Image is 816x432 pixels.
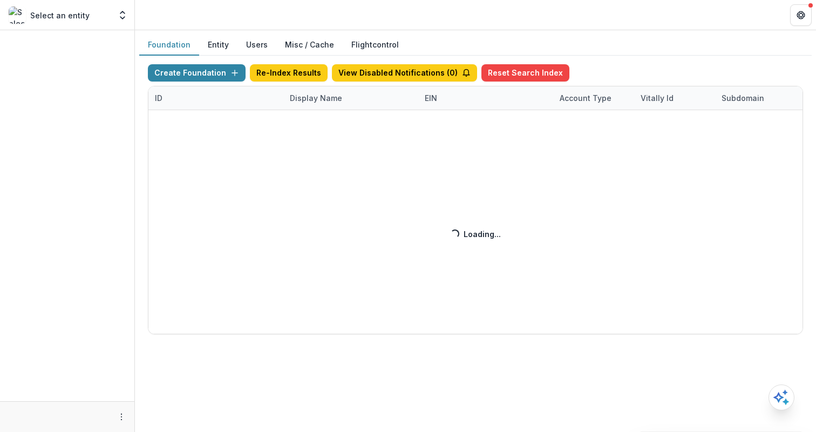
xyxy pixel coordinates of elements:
[30,10,90,21] p: Select an entity
[790,4,812,26] button: Get Help
[769,384,794,410] button: Open AI Assistant
[115,410,128,423] button: More
[237,35,276,56] button: Users
[276,35,343,56] button: Misc / Cache
[139,35,199,56] button: Foundation
[9,6,26,24] img: Select an entity
[115,4,130,26] button: Open entity switcher
[351,39,399,50] a: Flightcontrol
[199,35,237,56] button: Entity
